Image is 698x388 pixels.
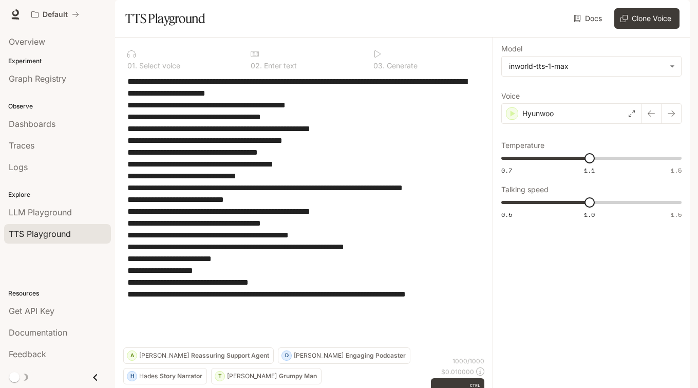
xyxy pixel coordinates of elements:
button: Clone Voice [614,8,680,29]
p: 0 3 . [373,62,385,69]
p: 0 2 . [251,62,262,69]
p: Enter text [262,62,297,69]
p: [PERSON_NAME] [294,353,344,359]
button: All workspaces [27,4,84,25]
p: Grumpy Man [279,373,317,379]
p: Default [43,10,68,19]
h1: TTS Playground [125,8,205,29]
p: Voice [501,93,520,100]
div: H [127,368,137,384]
button: A[PERSON_NAME]Reassuring Support Agent [123,347,274,364]
p: Temperature [501,142,544,149]
button: HHadesStory Narrator [123,368,207,384]
p: [PERSON_NAME] [227,373,277,379]
p: Engaging Podcaster [346,353,406,359]
p: Story Narrator [160,373,202,379]
button: D[PERSON_NAME]Engaging Podcaster [278,347,410,364]
a: Docs [572,8,606,29]
div: D [282,347,291,364]
p: Generate [385,62,418,69]
div: inworld-tts-1-max [509,61,665,71]
p: [PERSON_NAME] [139,353,189,359]
div: inworld-tts-1-max [502,57,681,76]
p: 0 1 . [127,62,137,69]
p: 1000 / 1000 [452,357,484,365]
p: Hyunwoo [522,108,554,119]
p: Reassuring Support Agent [191,353,269,359]
p: Hades [139,373,158,379]
span: 1.5 [671,210,682,219]
span: 0.5 [501,210,512,219]
span: 1.0 [584,210,595,219]
p: Select voice [137,62,180,69]
span: 0.7 [501,166,512,175]
div: A [127,347,137,364]
button: T[PERSON_NAME]Grumpy Man [211,368,322,384]
p: Model [501,45,522,52]
p: Talking speed [501,186,549,193]
span: 1.5 [671,166,682,175]
span: 1.1 [584,166,595,175]
div: T [215,368,224,384]
p: $ 0.010000 [441,367,474,376]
